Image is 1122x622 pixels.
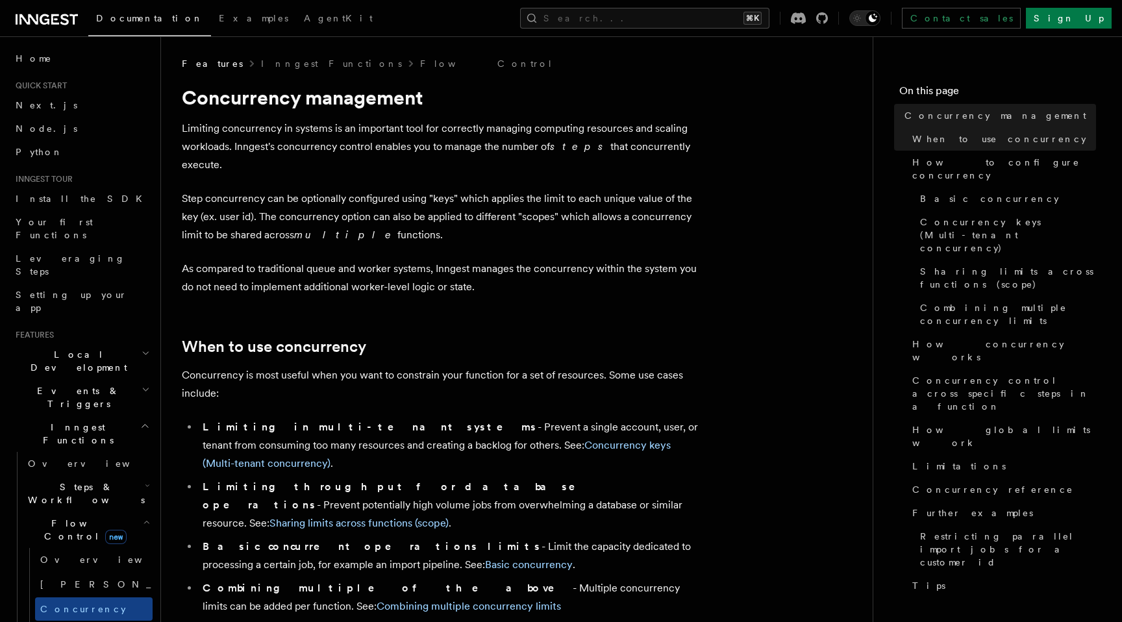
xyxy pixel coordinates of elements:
[550,140,610,153] em: steps
[915,187,1096,210] a: Basic concurrency
[261,57,402,70] a: Inngest Functions
[10,187,153,210] a: Install the SDK
[920,192,1059,205] span: Basic concurrency
[199,418,701,473] li: - Prevent a single account, user, or tenant from consuming too many resources and creating a back...
[902,8,1021,29] a: Contact sales
[16,123,77,134] span: Node.js
[105,530,127,544] span: new
[182,190,701,244] p: Step concurrency can be optionally configured using "keys" which applies the limit to each unique...
[199,478,701,532] li: - Prevent potentially high volume jobs from overwhelming a database or similar resource. See: .
[907,454,1096,478] a: Limitations
[920,301,1096,327] span: Combining multiple concurrency limits
[915,525,1096,574] a: Restricting parallel import jobs for a customer id
[10,247,153,283] a: Leveraging Steps
[88,4,211,36] a: Documentation
[907,127,1096,151] a: When to use concurrency
[912,483,1073,496] span: Concurrency reference
[485,558,573,571] a: Basic concurrency
[16,52,52,65] span: Home
[182,57,243,70] span: Features
[907,478,1096,501] a: Concurrency reference
[10,174,73,184] span: Inngest tour
[219,13,288,23] span: Examples
[10,140,153,164] a: Python
[40,579,231,590] span: [PERSON_NAME]
[16,253,125,277] span: Leveraging Steps
[10,210,153,247] a: Your first Functions
[912,156,1096,182] span: How to configure concurrency
[920,216,1096,255] span: Concurrency keys (Multi-tenant concurrency)
[35,571,153,597] a: [PERSON_NAME]
[96,13,203,23] span: Documentation
[849,10,880,26] button: Toggle dark mode
[203,480,593,511] strong: Limiting throughput for database operations
[23,512,153,548] button: Flow Controlnew
[40,604,126,614] span: Concurrency
[16,290,127,313] span: Setting up your app
[915,210,1096,260] a: Concurrency keys (Multi-tenant concurrency)
[269,517,449,529] a: Sharing limits across functions (scope)
[182,86,701,109] h1: Concurrency management
[199,579,701,616] li: - Multiple concurrency limits can be added per function. See:
[912,338,1096,364] span: How concurrency works
[912,579,945,592] span: Tips
[920,530,1096,569] span: Restricting parallel import jobs for a customer id
[907,151,1096,187] a: How to configure concurrency
[899,83,1096,104] h4: On this page
[10,47,153,70] a: Home
[899,104,1096,127] a: Concurrency management
[16,100,77,110] span: Next.js
[743,12,762,25] kbd: ⌘K
[203,582,573,594] strong: Combining multiple of the above
[420,57,553,70] a: Flow Control
[182,338,366,356] a: When to use concurrency
[920,265,1096,291] span: Sharing limits across functions (scope)
[912,460,1006,473] span: Limitations
[10,421,140,447] span: Inngest Functions
[10,93,153,117] a: Next.js
[912,374,1096,413] span: Concurrency control across specific steps in a function
[10,416,153,452] button: Inngest Functions
[907,369,1096,418] a: Concurrency control across specific steps in a function
[10,348,142,374] span: Local Development
[10,330,54,340] span: Features
[912,423,1096,449] span: How global limits work
[296,4,380,35] a: AgentKit
[23,480,145,506] span: Steps & Workflows
[912,132,1086,145] span: When to use concurrency
[199,538,701,574] li: - Limit the capacity dedicated to processing a certain job, for example an import pipeline. See: .
[211,4,296,35] a: Examples
[907,501,1096,525] a: Further examples
[10,81,67,91] span: Quick start
[1026,8,1112,29] a: Sign Up
[304,13,373,23] span: AgentKit
[10,283,153,319] a: Setting up your app
[203,421,538,433] strong: Limiting in multi-tenant systems
[203,540,542,553] strong: Basic concurrent operations limits
[23,517,143,543] span: Flow Control
[520,8,769,29] button: Search...⌘K
[915,296,1096,332] a: Combining multiple concurrency limits
[182,119,701,174] p: Limiting concurrency in systems is an important tool for correctly managing computing resources a...
[912,506,1033,519] span: Further examples
[907,574,1096,597] a: Tips
[40,554,174,565] span: Overview
[907,332,1096,369] a: How concurrency works
[294,229,397,241] em: multiple
[23,452,153,475] a: Overview
[16,193,150,204] span: Install the SDK
[377,600,561,612] a: Combining multiple concurrency limits
[16,217,93,240] span: Your first Functions
[182,366,701,403] p: Concurrency is most useful when you want to constrain your function for a set of resources. Some ...
[915,260,1096,296] a: Sharing limits across functions (scope)
[10,384,142,410] span: Events & Triggers
[10,343,153,379] button: Local Development
[10,117,153,140] a: Node.js
[16,147,63,157] span: Python
[35,597,153,621] a: Concurrency
[10,379,153,416] button: Events & Triggers
[35,548,153,571] a: Overview
[907,418,1096,454] a: How global limits work
[904,109,1086,122] span: Concurrency management
[28,458,162,469] span: Overview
